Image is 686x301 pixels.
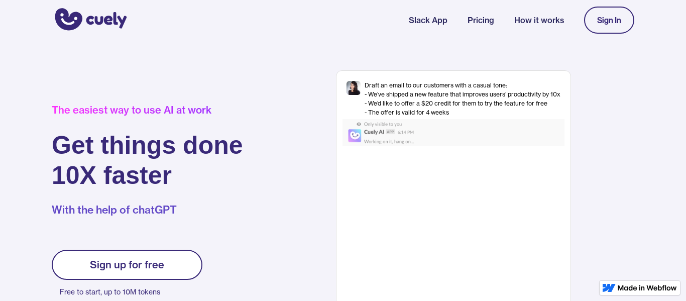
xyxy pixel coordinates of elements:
img: Made in Webflow [618,285,677,291]
h1: Get things done 10X faster [52,130,243,190]
a: Slack App [409,14,447,26]
a: home [52,2,127,39]
div: Sign up for free [90,259,164,271]
a: Pricing [468,14,494,26]
div: Sign In [597,16,621,25]
div: The easiest way to use AI at work [52,104,243,116]
p: Free to start, up to 10M tokens [60,285,202,299]
p: With the help of chatGPT [52,203,243,218]
div: Draft an email to our customers with a casual tone: - We’ve shipped a new feature that improves u... [365,81,560,117]
a: Sign up for free [52,250,202,280]
a: Sign In [584,7,634,34]
a: How it works [514,14,564,26]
